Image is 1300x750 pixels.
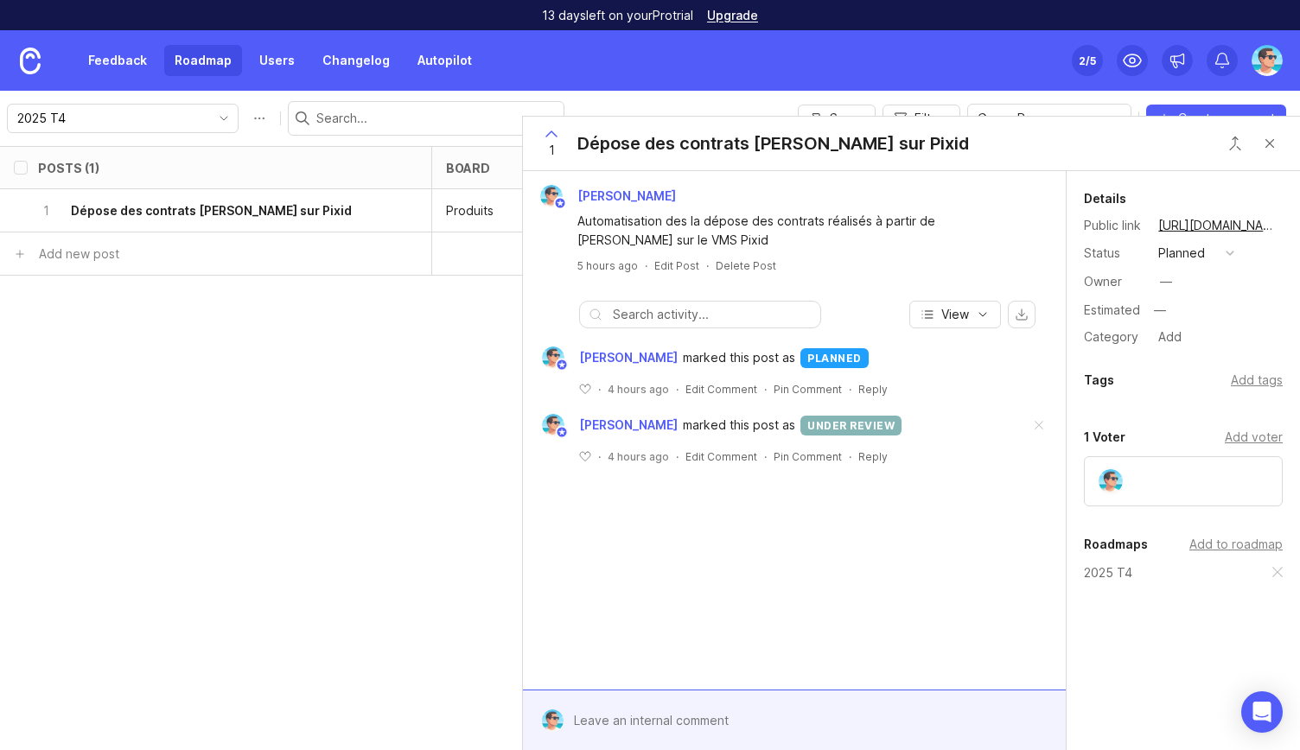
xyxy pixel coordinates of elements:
div: toggle menu [7,104,239,133]
div: under review [800,416,902,435]
a: Benjamin Hareau[PERSON_NAME] [532,346,683,369]
button: export comments [1008,301,1036,328]
div: toggle menu [967,104,1131,133]
div: Automatisation des la dépose des contrats réalisés à partir de [PERSON_NAME] sur le VMS Pixid [577,212,1031,250]
div: Delete Post [716,258,776,273]
img: Canny Home [20,48,41,74]
span: 4 hours ago [608,382,669,397]
div: · [598,449,601,464]
div: Category [1084,327,1144,346]
div: · [849,449,851,464]
div: · [706,258,709,273]
div: Reply [858,449,888,464]
svg: toggle icon [210,111,238,125]
img: Benjamin Hareau [541,709,564,732]
div: Status [1084,244,1144,263]
div: · [598,382,601,397]
span: Score [830,110,864,127]
a: Add [1144,326,1187,348]
a: Users [249,45,305,76]
div: 1 Voter [1084,427,1125,448]
div: Pin Comment [774,449,842,464]
div: — [1160,272,1172,291]
button: Close button [1218,126,1252,161]
p: 13 days left on your Pro trial [542,7,693,24]
span: Create new post [1178,110,1275,127]
a: 5 hours ago [577,258,638,273]
button: Create new post [1146,105,1286,132]
span: Group By [978,109,1032,128]
img: member badge [556,359,569,372]
span: 1 [549,141,555,160]
div: Posts (1) [38,162,99,175]
div: · [764,449,767,464]
p: Produits [446,202,494,219]
img: Benjamin Hareau [542,346,564,369]
span: marked this post as [683,416,795,435]
img: Benjamin Hareau [1099,469,1123,493]
button: Filters [883,105,960,132]
div: Owner [1084,272,1144,291]
a: [URL][DOMAIN_NAME] [1153,214,1283,237]
p: 1 [38,202,54,219]
input: Search activity... [613,305,812,324]
a: Roadmap [164,45,242,76]
span: [PERSON_NAME] [579,416,678,435]
div: Tags [1084,370,1114,391]
svg: toggle icon [1103,111,1131,125]
div: Pin Comment [774,382,842,397]
input: Search... [316,109,557,128]
div: Add new post [39,245,119,264]
div: Public link [1084,216,1144,235]
span: [PERSON_NAME] [579,348,678,367]
button: 1Dépose des contrats [PERSON_NAME] sur Pixid [38,189,383,232]
button: View [909,301,1001,328]
img: member badge [554,197,567,210]
span: Filters [914,110,949,127]
div: · [764,382,767,397]
div: Add voter [1225,428,1283,447]
input: 2025 T4 [17,109,208,128]
div: Estimated [1084,304,1140,316]
a: Changelog [312,45,400,76]
button: 2/5 [1072,45,1103,76]
div: · [645,258,647,273]
div: 2 /5 [1079,48,1096,73]
div: Edit Post [654,258,699,273]
div: Reply [858,382,888,397]
a: Autopilot [407,45,482,76]
button: Close button [1252,126,1287,161]
div: Edit Comment [685,449,757,464]
a: Feedback [78,45,157,76]
span: [PERSON_NAME] [577,188,676,203]
div: Add tags [1231,371,1283,390]
div: — [1149,299,1171,321]
div: · [676,449,679,464]
div: · [849,382,851,397]
img: Benjamin Hareau [542,414,564,436]
img: Benjamin Hareau [1252,45,1283,76]
a: Benjamin Hareau[PERSON_NAME] [530,185,690,207]
span: marked this post as [683,348,795,367]
button: Roadmap options [245,105,273,132]
div: Dépose des contrats [PERSON_NAME] sur Pixid [577,131,969,156]
div: Roadmaps [1084,534,1148,555]
img: Benjamin Hareau [540,185,563,207]
a: 2025 T4 [1084,563,1132,582]
div: board [446,162,490,175]
h6: Dépose des contrats [PERSON_NAME] sur Pixid [71,202,352,219]
a: Benjamin Hareau[PERSON_NAME] [532,414,683,436]
div: · [676,382,679,397]
div: Open Intercom Messenger [1241,691,1283,733]
button: Score [798,105,876,132]
div: planned [800,348,869,368]
span: View [941,306,969,323]
div: planned [1158,244,1205,263]
div: Details [1084,188,1126,209]
img: member badge [556,426,569,439]
div: Add to roadmap [1189,535,1283,554]
div: Add [1153,326,1187,348]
